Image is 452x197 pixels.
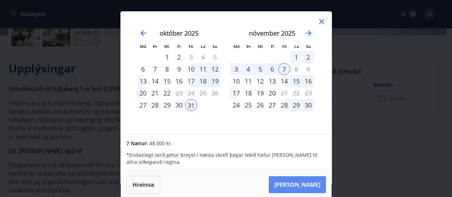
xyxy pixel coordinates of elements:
[161,87,173,99] td: Choose miðvikudagur, 22. október 2025 as your check-in date. It’s available.
[173,75,185,87] div: 16
[302,51,314,63] div: 2
[161,63,173,75] div: 8
[230,75,242,87] td: Choose mánudagur, 10. nóvember 2025 as your check-in date. It’s available.
[269,176,326,193] button: [PERSON_NAME]
[278,63,290,75] td: Selected as end date. föstudagur, 7. nóvember 2025
[278,87,290,99] div: Aðeins útritun í boði
[160,29,198,37] strong: október 2025
[185,51,197,63] div: Aðeins útritun í boði
[173,63,185,75] td: Choose fimmtudagur, 9. október 2025 as your check-in date. It’s available.
[230,63,242,75] div: 3
[161,75,173,87] div: 15
[201,44,206,49] small: La
[149,75,161,87] div: 14
[290,99,302,111] td: Choose laugardagur, 29. nóvember 2025 as your check-in date. It’s available.
[254,87,266,99] div: 19
[161,51,173,63] div: 1
[306,44,311,49] small: Su
[137,87,149,99] td: Choose mánudagur, 20. október 2025 as your check-in date. It’s available.
[304,29,313,37] div: Move forward to switch to the next month.
[173,75,185,87] td: Choose fimmtudagur, 16. október 2025 as your check-in date. It’s available.
[137,99,149,111] div: Aðeins innritun í boði
[258,44,263,49] small: Mi
[302,75,314,87] div: 16
[266,75,278,87] td: Choose fimmtudagur, 13. nóvember 2025 as your check-in date. It’s available.
[266,63,278,75] div: 6
[185,75,197,87] td: Choose föstudagur, 17. október 2025 as your check-in date. It’s available.
[254,75,266,87] td: Choose miðvikudagur, 12. nóvember 2025 as your check-in date. It’s available.
[254,87,266,99] td: Choose miðvikudagur, 19. nóvember 2025 as your check-in date. It’s available.
[137,63,149,75] div: Aðeins innritun í boði
[140,44,146,49] small: Má
[230,75,242,87] div: Aðeins innritun í boði
[161,99,173,111] div: 29
[129,20,323,127] div: Calendar
[278,75,290,87] div: 14
[290,63,302,75] td: Not available. laugardagur, 8. nóvember 2025
[161,99,173,111] td: Choose miðvikudagur, 29. október 2025 as your check-in date. It’s available.
[149,140,172,147] span: 48.000 kr.
[302,75,314,87] td: Choose sunnudagur, 16. nóvember 2025 as your check-in date. It’s available.
[149,63,161,75] td: Choose þriðjudagur, 7. október 2025 as your check-in date. It’s available.
[230,87,242,99] div: 17
[185,63,197,75] div: 10
[242,99,254,111] td: Choose þriðjudagur, 25. nóvember 2025 as your check-in date. It’s available.
[173,87,185,99] div: Aðeins útritun í boði
[185,99,197,111] div: 31
[189,44,193,49] small: Fö
[266,87,278,99] td: Choose fimmtudagur, 20. nóvember 2025 as your check-in date. It’s available.
[209,51,221,63] td: Not available. sunnudagur, 5. október 2025
[185,63,197,75] td: Choose föstudagur, 10. október 2025 as your check-in date. It’s available.
[173,51,185,63] div: 2
[137,75,149,87] div: 13
[254,99,266,111] td: Choose miðvikudagur, 26. nóvember 2025 as your check-in date. It’s available.
[230,87,242,99] td: Choose mánudagur, 17. nóvember 2025 as your check-in date. It’s available.
[290,75,302,87] div: 15
[278,99,290,111] div: 28
[137,63,149,75] td: Choose mánudagur, 6. október 2025 as your check-in date. It’s available.
[213,44,218,49] small: Su
[164,44,169,49] small: Mi
[161,63,173,75] td: Choose miðvikudagur, 8. október 2025 as your check-in date. It’s available.
[242,63,254,75] td: Selected. þriðjudagur, 4. nóvember 2025
[185,99,197,111] td: Selected as start date. föstudagur, 31. október 2025
[161,87,173,99] div: 22
[177,44,181,49] small: Fi
[266,99,278,111] td: Choose fimmtudagur, 27. nóvember 2025 as your check-in date. It’s available.
[185,87,197,99] td: Not available. föstudagur, 24. október 2025
[230,99,242,111] td: Choose mánudagur, 24. nóvember 2025 as your check-in date. It’s available.
[278,63,290,75] div: Aðeins útritun í boði
[173,99,185,111] td: Choose fimmtudagur, 30. október 2025 as your check-in date. It’s available.
[242,99,254,111] div: 25
[242,63,254,75] div: 4
[302,99,314,111] div: 30
[197,63,209,75] div: 11
[197,63,209,75] td: Choose laugardagur, 11. október 2025 as your check-in date. It’s available.
[302,99,314,111] td: Choose sunnudagur, 30. nóvember 2025 as your check-in date. It’s available.
[137,87,149,99] div: 20
[294,44,299,49] small: La
[230,99,242,111] div: Aðeins innritun í boði
[209,63,221,75] div: 12
[302,51,314,63] td: Selected. sunnudagur, 2. nóvember 2025
[246,44,251,49] small: Þr
[230,63,242,75] td: Selected. mánudagur, 3. nóvember 2025
[209,75,221,87] div: 19
[149,63,161,75] div: 7
[254,63,266,75] div: 5
[173,51,185,63] td: Choose fimmtudagur, 2. október 2025 as your check-in date. It’s available.
[161,51,173,63] td: Choose miðvikudagur, 1. október 2025 as your check-in date. It’s available.
[149,87,161,99] td: Choose þriðjudagur, 21. október 2025 as your check-in date. It’s available.
[290,99,302,111] div: 29
[173,87,185,99] td: Choose fimmtudagur, 23. október 2025 as your check-in date. It’s available.
[278,87,290,99] td: Choose föstudagur, 21. nóvember 2025 as your check-in date. It’s available.
[197,87,209,99] td: Not available. laugardagur, 25. október 2025
[254,63,266,75] td: Selected. miðvikudagur, 5. nóvember 2025
[173,99,185,111] div: 30
[197,75,209,87] div: 18
[278,75,290,87] td: Choose föstudagur, 14. nóvember 2025 as your check-in date. It’s available.
[242,87,254,99] td: Choose þriðjudagur, 18. nóvember 2025 as your check-in date. It’s available.
[266,63,278,75] td: Selected. fimmtudagur, 6. nóvember 2025
[290,51,302,63] div: 1
[266,75,278,87] div: 13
